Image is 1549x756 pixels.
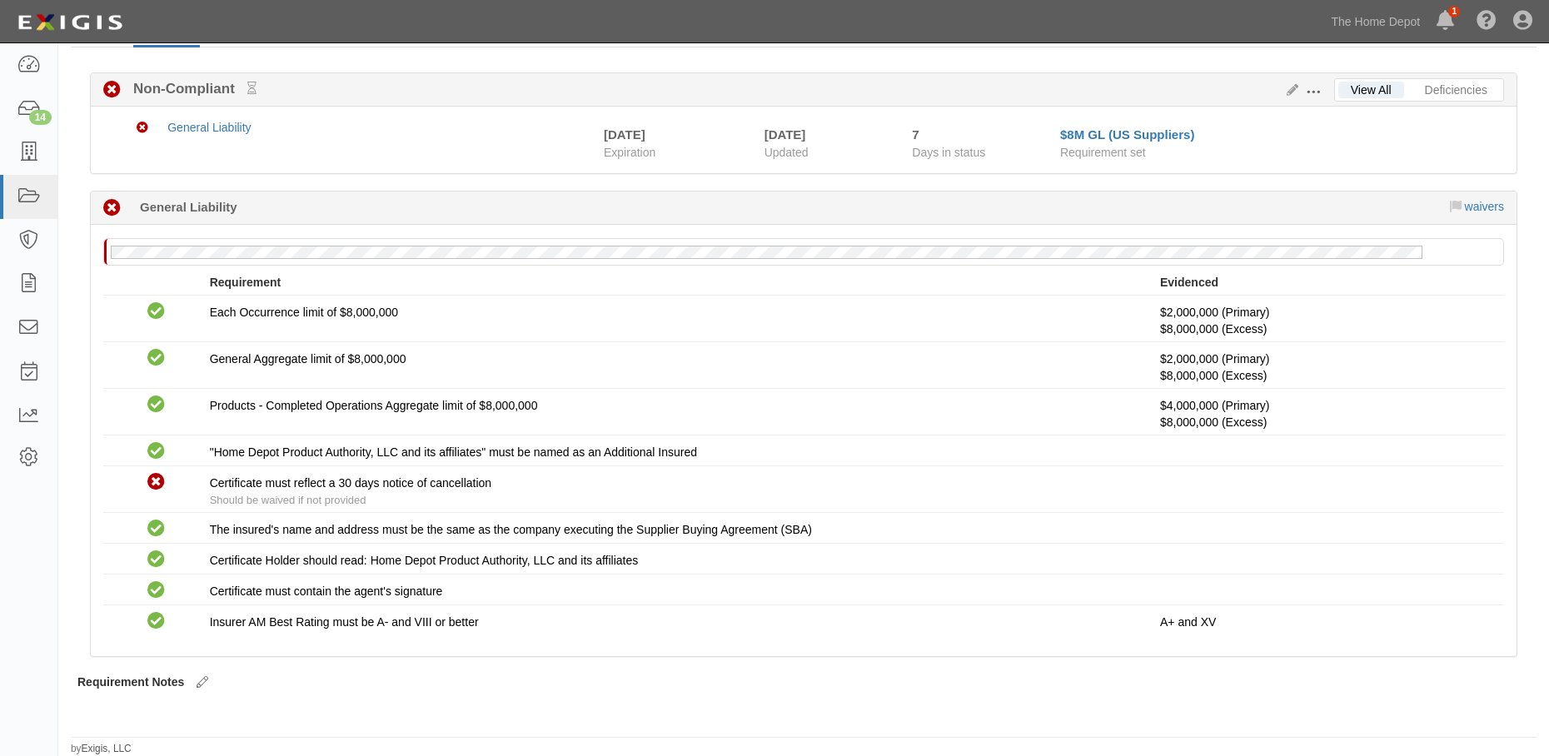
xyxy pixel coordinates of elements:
[103,200,121,217] i: Non-Compliant 7 days (since 09/15/2025)
[140,198,237,216] b: General Liability
[210,494,366,506] span: Should be waived if not provided
[1477,12,1497,32] i: Help Center - Complianz
[1160,397,1492,430] p: $4,000,000 (Primary)
[1160,415,1267,429] span: Policy #20253628471 Insurer: KB Insurance Co., Ltd.
[29,110,52,125] div: 14
[210,615,479,629] span: Insurer AM Best Rating must be A- and VIII or better
[82,743,132,754] a: Exigis, LLC
[1412,82,1500,98] a: Deficiencies
[1465,200,1504,213] a: waivers
[765,146,809,159] span: Updated
[1160,304,1492,337] p: $2,000,000 (Primary)
[765,126,888,143] div: [DATE]
[1160,369,1267,382] span: Policy #20253628471 Insurer: KB Insurance Co., Ltd.
[210,554,639,567] span: Certificate Holder should read: Home Depot Product Authority, LLC and its affiliates
[1160,322,1267,336] span: Policy #20253628471 Insurer: KB Insurance Co., Ltd.
[210,523,812,536] span: The insured's name and address must be the same as the company executing the Supplier Buying Agre...
[147,303,165,321] i: Compliant
[147,613,165,630] i: Compliant
[1060,146,1146,159] span: Requirement set
[147,520,165,538] i: Compliant
[247,82,257,95] small: Pending Review
[210,306,398,319] span: Each Occurrence limit of $8,000,000
[121,79,257,99] b: Non-Compliant
[147,551,165,569] i: Compliant
[210,276,281,289] strong: Requirement
[12,7,127,37] img: logo-5460c22ac91f19d4615b14bd174203de0afe785f0fc80cf4dbbc73dc1793850b.png
[147,474,165,491] i: Non-Compliant
[167,121,251,134] a: General Liability
[147,443,165,460] i: Compliant
[604,126,645,143] div: [DATE]
[210,476,492,490] span: Certificate must reflect a 30 days notice of cancellation
[210,399,538,412] span: Products - Completed Operations Aggregate limit of $8,000,000
[77,674,184,690] label: Requirement Notes
[1160,614,1492,630] p: A+ and XV
[912,146,985,159] span: Days in status
[71,742,132,756] small: by
[147,396,165,414] i: Compliant
[210,584,443,598] span: Certificate must contain the agent's signature
[1338,82,1404,98] a: View All
[1280,83,1298,97] a: Edit Results
[1160,276,1218,289] strong: Evidenced
[1160,351,1492,384] p: $2,000,000 (Primary)
[137,122,148,134] i: Non-Compliant
[604,144,752,161] span: Expiration
[1323,5,1429,38] a: The Home Depot
[147,582,165,599] i: Compliant
[210,445,697,459] span: "Home Depot Product Authority, LLC and its affiliates" must be named as an Additional Insured
[103,82,121,99] i: Non-Compliant
[912,126,1048,143] div: Since 09/15/2025
[210,352,406,366] span: General Aggregate limit of $8,000,000
[147,350,165,367] i: Compliant
[1060,127,1194,142] a: $8M GL (US Suppliers)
